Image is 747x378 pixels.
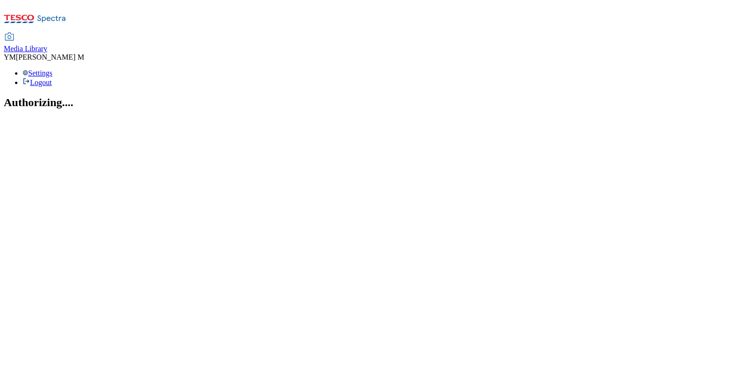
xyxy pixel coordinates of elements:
a: Settings [23,69,53,77]
a: Media Library [4,33,47,53]
h2: Authorizing.... [4,96,743,109]
span: YM [4,53,16,61]
span: [PERSON_NAME] M [16,53,84,61]
span: Media Library [4,45,47,53]
a: Logout [23,78,52,86]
